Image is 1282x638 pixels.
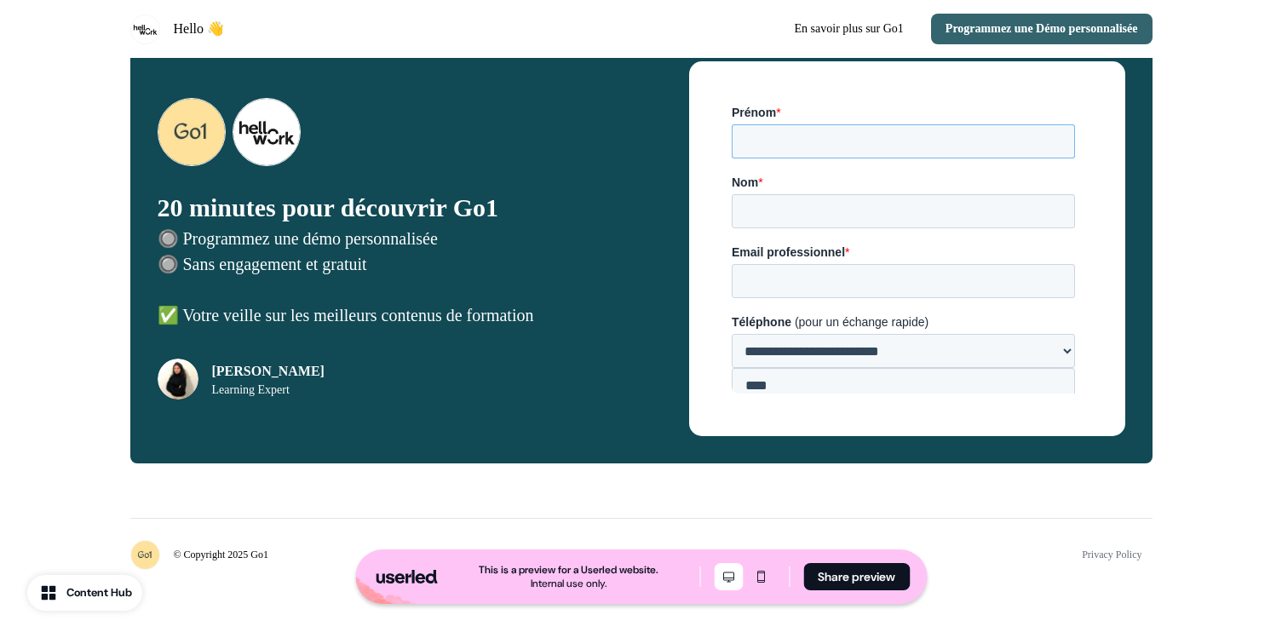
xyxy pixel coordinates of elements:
[803,563,910,590] button: Share preview
[732,104,1082,394] iframe: Form 0
[158,193,641,222] p: 20 minutes pour découvrir Go1
[781,14,917,44] a: En savoir plus sur Go1
[174,549,268,561] p: © Copyright 2025 Go1
[479,563,658,577] div: This is a preview for a Userled website.
[212,383,325,397] p: Learning Expert
[531,577,607,590] div: Internal use only.
[212,361,325,382] p: [PERSON_NAME]
[714,563,743,590] button: Desktop mode
[1072,539,1152,570] a: Privacy Policy
[27,575,142,611] button: Content Hub
[174,19,225,39] p: Hello 👋
[931,14,1153,44] button: Programmez une Démo personnalisée
[746,563,775,590] button: Mobile mode
[66,584,132,601] div: Content Hub
[158,226,641,328] p: 🔘 Programmez une démo personnalisée 🔘 Sans engagement et gratuit ✅ Votre veille sur les meilleurs...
